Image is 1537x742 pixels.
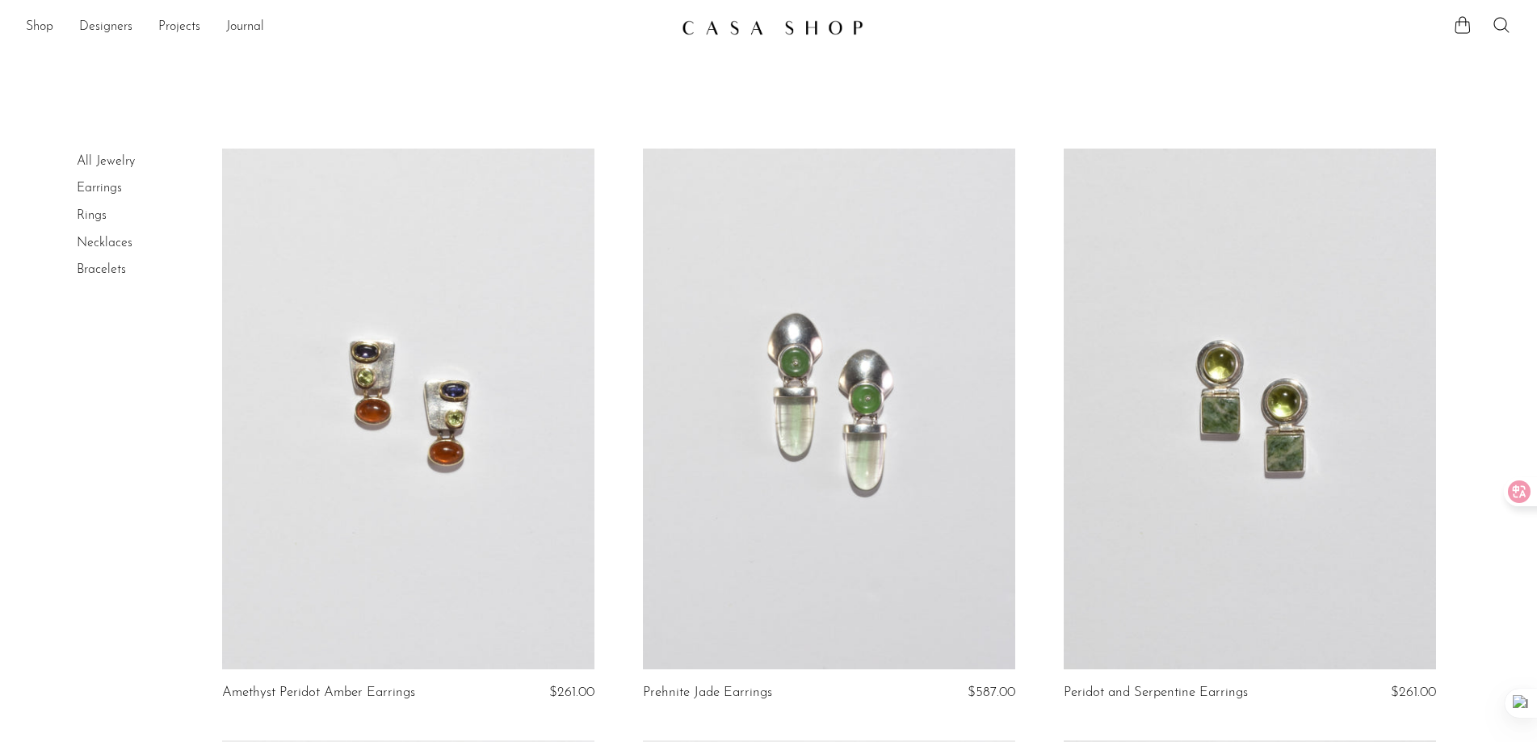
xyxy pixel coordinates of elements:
[222,685,415,700] a: Amethyst Peridot Amber Earrings
[643,685,772,700] a: Prehnite Jade Earrings
[79,17,132,38] a: Designers
[77,263,126,276] a: Bracelets
[77,155,135,168] a: All Jewelry
[968,685,1015,699] span: $587.00
[26,17,53,38] a: Shop
[77,182,122,195] a: Earrings
[226,17,264,38] a: Journal
[77,209,107,222] a: Rings
[158,17,200,38] a: Projects
[549,685,594,699] span: $261.00
[77,237,132,249] a: Necklaces
[1064,685,1248,700] a: Peridot and Serpentine Earrings
[1391,685,1436,699] span: $261.00
[26,14,669,41] nav: Desktop navigation
[26,14,669,41] ul: NEW HEADER MENU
